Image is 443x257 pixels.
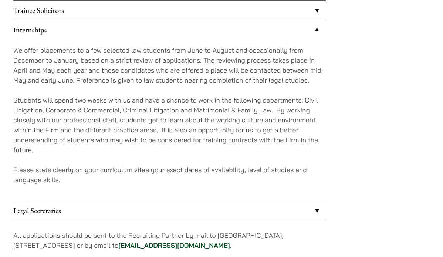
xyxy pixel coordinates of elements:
a: Trainee Solicitors [13,1,326,20]
p: Students will spend two weeks with us and have a chance to work in the following departments: Civ... [13,95,326,155]
a: Legal Secretaries [13,201,326,220]
div: Internships [13,39,326,201]
p: All applications should be sent to the Recruiting Partner by mail to [GEOGRAPHIC_DATA], [STREET_A... [13,230,326,250]
p: We offer placements to a few selected law students from June to August and occasionally from Dece... [13,45,326,85]
p: Please state clearly on your curriculum vitae your exact dates of availability, level of studies ... [13,165,326,185]
a: Internships [13,20,326,39]
a: [EMAIL_ADDRESS][DOMAIN_NAME] [118,241,230,250]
